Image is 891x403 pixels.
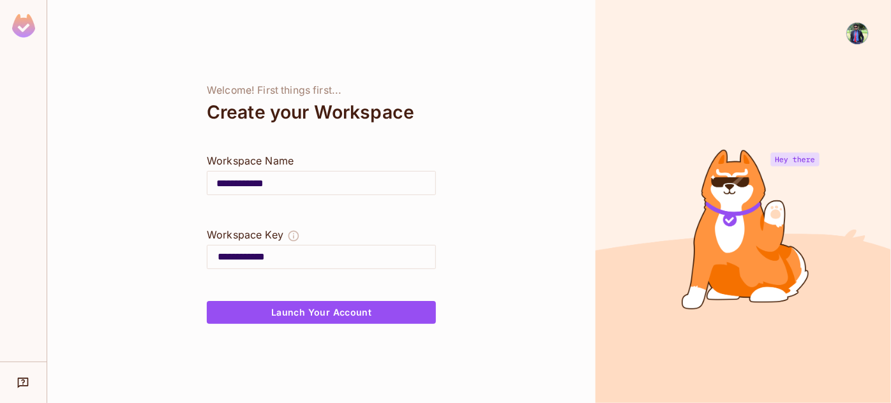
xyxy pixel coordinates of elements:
[207,97,436,128] div: Create your Workspace
[12,14,35,38] img: SReyMgAAAABJRU5ErkJggg==
[207,227,283,242] div: Workspace Key
[847,23,868,44] img: Shashank k
[207,84,436,97] div: Welcome! First things first...
[287,227,300,245] button: The Workspace Key is unique, and serves as the identifier of your workspace.
[207,301,436,324] button: Launch Your Account
[9,370,38,395] div: Help & Updates
[207,153,436,168] div: Workspace Name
